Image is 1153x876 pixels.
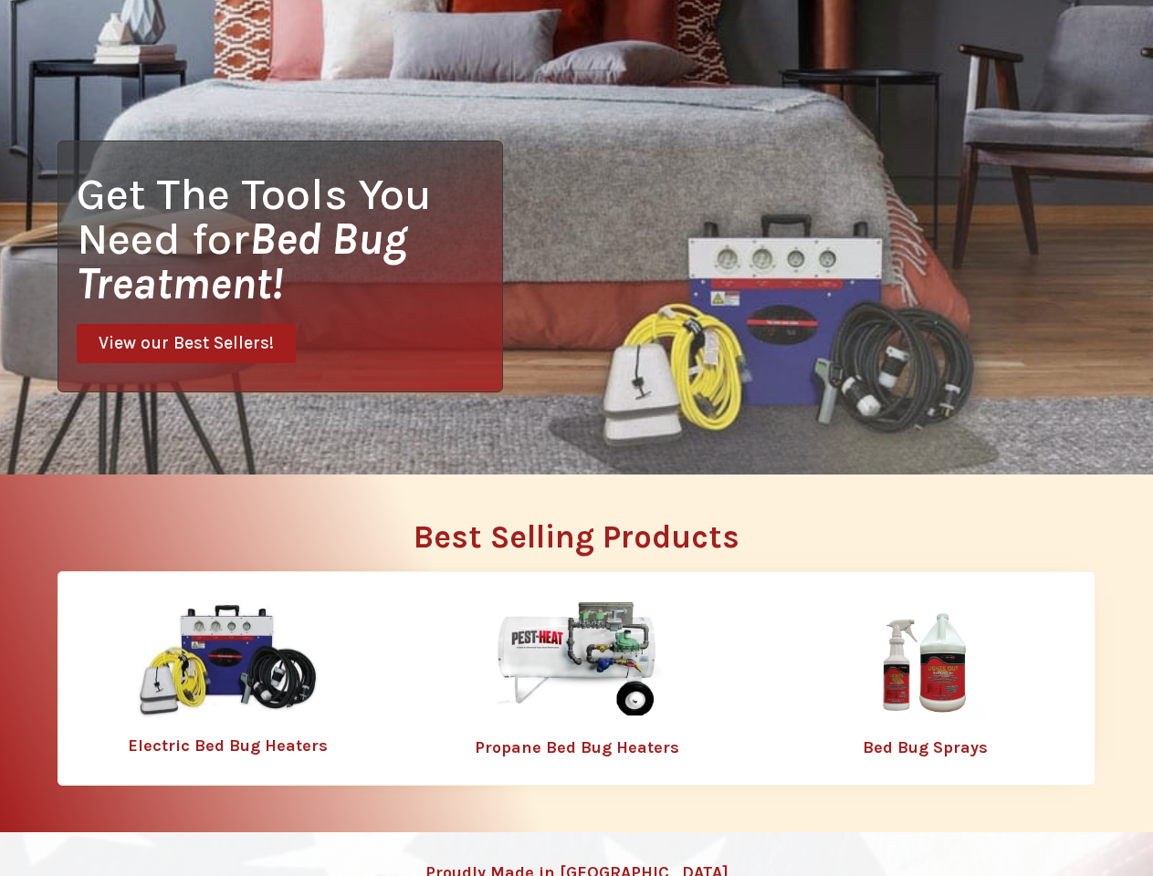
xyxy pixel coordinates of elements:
h2: Best Selling Products [58,521,1095,553]
a: Bed Bug Sprays [863,737,988,757]
h1: Get The Tools You Need for [77,172,502,306]
button: Open LiveChat chat widget [15,7,69,62]
span: View our Best Sellers! [99,335,274,352]
a: Propane Bed Bug Heaters [475,737,679,757]
a: View our Best Sellers! [77,324,296,363]
a: Electric Bed Bug Heaters [128,735,328,756]
i: Bed Bug Treatment! [77,213,407,309]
